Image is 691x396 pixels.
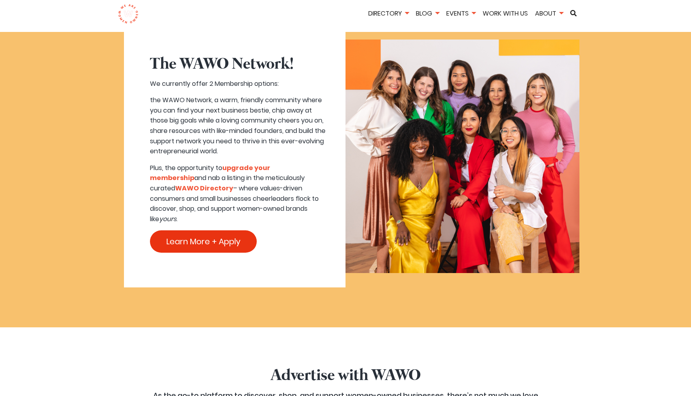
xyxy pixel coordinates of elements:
a: Directory [365,9,411,18]
a: Events [443,9,478,18]
i: yours [159,214,176,224]
li: Events [443,8,478,20]
a: Work With Us [480,9,531,18]
h2: Advertise with WAWO [152,364,539,387]
a: Learn More + Apply [150,230,257,253]
img: logo [118,4,138,24]
li: Directory [365,8,411,20]
p: the WAWO Network, a warm, friendly community where you can find your next business bestie, chip a... [150,95,326,156]
strong: WAWO Directory [175,184,233,193]
p: Plus, the opportunity to and nab a listing in the meticulously curated – where values-driven cons... [150,163,326,224]
a: About [532,9,566,18]
a: Search [567,10,579,16]
li: Blog [413,8,442,20]
a: Blog [413,9,442,18]
strong: upgrade your membership [150,163,270,183]
h2: The WAWO Network! [150,53,326,75]
p: We currently offer 2 Membership options: [150,79,326,89]
li: About [532,8,566,20]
